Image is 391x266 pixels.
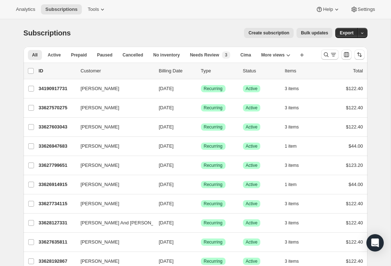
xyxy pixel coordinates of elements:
p: Total [353,67,363,75]
p: ID [39,67,75,75]
div: 33627603043[PERSON_NAME][DATE]SuccessRecurringSuccessActive3 items$122.40 [39,122,363,132]
span: Active [246,105,258,111]
button: [PERSON_NAME] [76,121,149,133]
span: [DATE] [159,124,174,130]
button: [PERSON_NAME] [76,102,149,114]
span: Help [323,7,333,12]
button: Customize table column order and visibility [341,50,352,60]
p: 33628192867 [39,258,75,265]
span: Recurring [204,143,223,149]
span: $123.20 [346,162,363,168]
button: Search and filter results [321,50,339,60]
button: 3 items [285,103,307,113]
span: [PERSON_NAME] [81,238,119,246]
span: [PERSON_NAME] [81,104,119,111]
span: Recurring [204,201,223,207]
div: 33626947683[PERSON_NAME][DATE]SuccessRecurringSuccessActive1 item$44.00 [39,141,363,151]
span: $122.40 [346,201,363,206]
span: [PERSON_NAME] [81,123,119,131]
span: 3 items [285,220,299,226]
button: Help [311,4,344,14]
span: [DATE] [159,182,174,187]
span: $122.40 [346,220,363,225]
span: Recurring [204,124,223,130]
span: Create subscription [248,30,289,36]
span: [PERSON_NAME] [81,258,119,265]
button: [PERSON_NAME] And [PERSON_NAME] [76,217,149,229]
button: 3 items [285,122,307,132]
span: [DATE] [159,220,174,225]
button: Analytics [12,4,39,14]
span: Subscriptions [24,29,71,37]
span: No inventory [153,52,180,58]
button: 1 item [285,180,305,190]
p: 33627799651 [39,162,75,169]
div: 34190917731[PERSON_NAME][DATE]SuccessRecurringSuccessActive3 items$122.40 [39,84,363,94]
p: 33627734115 [39,200,75,207]
div: 33626914915[PERSON_NAME][DATE]SuccessRecurringSuccessActive1 item$44.00 [39,180,363,190]
button: 3 items [285,84,307,94]
button: Sort the results [354,50,365,60]
span: Active [246,182,258,187]
span: [DATE] [159,86,174,91]
div: 33627570275[PERSON_NAME][DATE]SuccessRecurringSuccessActive3 items$122.40 [39,103,363,113]
div: IDCustomerBilling DateTypeStatusItemsTotal [39,67,363,75]
span: Cima [240,52,251,58]
div: 33628127331[PERSON_NAME] And [PERSON_NAME][DATE]SuccessRecurringSuccessActive3 items$122.40 [39,218,363,228]
span: $44.00 [349,143,363,149]
p: Customer [81,67,153,75]
span: Active [48,52,61,58]
span: $122.40 [346,124,363,130]
span: 1 item [285,143,297,149]
button: Subscriptions [41,4,82,14]
button: 1 item [285,141,305,151]
span: Active [246,143,258,149]
span: $44.00 [349,182,363,187]
span: [PERSON_NAME] [81,181,119,188]
div: Type [201,67,237,75]
span: $122.40 [346,105,363,110]
p: 33627635811 [39,238,75,246]
span: [DATE] [159,105,174,110]
span: [PERSON_NAME] [81,162,119,169]
button: [PERSON_NAME] [76,236,149,248]
span: 3 items [285,105,299,111]
span: Export [340,30,353,36]
span: Active [246,86,258,92]
span: Active [246,162,258,168]
span: Active [246,201,258,207]
p: 34190917731 [39,85,75,92]
span: Bulk updates [301,30,328,36]
span: Recurring [204,258,223,264]
span: Recurring [204,86,223,92]
p: 33627570275 [39,104,75,111]
span: 3 items [285,201,299,207]
span: Paused [97,52,113,58]
span: [DATE] [159,143,174,149]
span: [DATE] [159,162,174,168]
span: [DATE] [159,239,174,245]
div: Open Intercom Messenger [366,234,384,252]
span: Recurring [204,182,223,187]
span: 3 items [285,86,299,92]
button: Create new view [296,50,308,60]
div: 33627799651[PERSON_NAME][DATE]SuccessRecurringSuccessActive3 items$123.20 [39,160,363,170]
span: Active [246,220,258,226]
span: All [32,52,38,58]
span: Active [246,239,258,245]
span: [PERSON_NAME] [81,143,119,150]
span: Recurring [204,220,223,226]
span: Needs Review [190,52,219,58]
button: [PERSON_NAME] [76,83,149,94]
button: [PERSON_NAME] [76,160,149,171]
button: 3 items [285,160,307,170]
span: [DATE] [159,201,174,206]
span: 1 item [285,182,297,187]
div: Items [285,67,321,75]
button: Export [335,28,358,38]
div: 33627635811[PERSON_NAME][DATE]SuccessRecurringSuccessActive3 items$122.40 [39,237,363,247]
button: [PERSON_NAME] [76,198,149,210]
span: $122.40 [346,239,363,245]
p: 33628127331 [39,219,75,227]
button: Bulk updates [297,28,332,38]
